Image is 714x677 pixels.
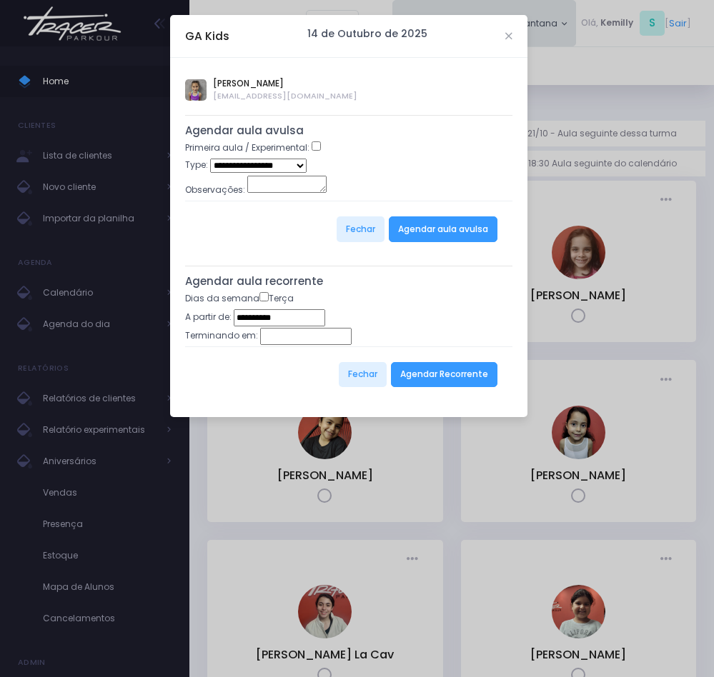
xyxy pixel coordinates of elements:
[339,362,387,388] button: Fechar
[213,90,357,102] span: [EMAIL_ADDRESS][DOMAIN_NAME]
[307,28,427,40] h6: 14 de Outubro de 2025
[185,184,245,196] label: Observações:
[185,141,309,154] label: Primeira aula / Experimental:
[185,329,258,342] label: Terminando em:
[337,216,385,242] button: Fechar
[185,275,512,288] h5: Agendar aula recorrente
[259,292,269,301] input: Terça
[185,311,232,324] label: A partir de:
[185,124,512,137] h5: Agendar aula avulsa
[505,33,512,40] button: Close
[213,77,357,90] span: [PERSON_NAME]
[391,362,497,388] button: Agendar Recorrente
[185,159,208,171] label: Type:
[185,28,229,44] h5: GA Kids
[259,292,294,305] label: Terça
[389,216,497,242] button: Agendar aula avulsa
[185,292,512,403] form: Dias da semana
